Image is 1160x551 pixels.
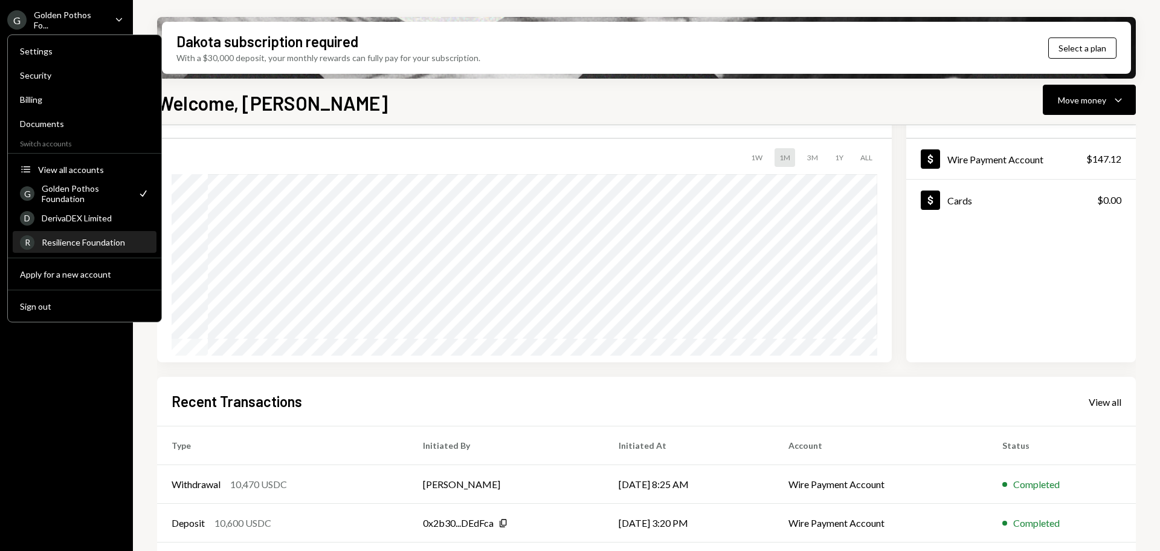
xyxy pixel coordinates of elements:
a: RResilience Foundation [13,231,156,253]
td: [DATE] 8:25 AM [604,465,774,504]
th: Type [157,426,408,465]
a: Documents [13,112,156,134]
div: Completed [1013,516,1060,530]
div: Billing [20,94,149,105]
a: Wire Payment Account$147.12 [906,139,1136,179]
div: 10,470 USDC [230,477,287,492]
div: Golden Pothos Foundation [42,183,130,204]
div: ALL [855,148,877,167]
a: View all [1089,395,1121,408]
div: Apply for a new account [20,269,149,279]
button: View all accounts [13,159,156,181]
a: Security [13,64,156,86]
td: [PERSON_NAME] [408,465,604,504]
th: Initiated By [408,426,604,465]
div: View all accounts [38,165,149,175]
div: 10,600 USDC [214,516,271,530]
div: Security [20,70,149,80]
div: Completed [1013,477,1060,492]
th: Initiated At [604,426,774,465]
div: R [20,235,34,250]
a: Cards$0.00 [906,180,1136,220]
button: Apply for a new account [13,264,156,285]
a: DDerivaDEX Limited [13,207,156,229]
div: G [7,10,27,30]
td: Wire Payment Account [774,465,988,504]
div: Resilience Foundation [42,237,149,247]
button: Sign out [13,296,156,318]
div: 1W [746,148,767,167]
div: Switch accounts [8,137,161,148]
div: Cards [947,195,972,206]
div: Golden Pothos Fo... [34,10,105,30]
div: Withdrawal [172,477,221,492]
div: G [20,186,34,201]
th: Account [774,426,988,465]
div: Deposit [172,516,205,530]
h1: Welcome, [PERSON_NAME] [157,91,388,115]
h2: Recent Transactions [172,391,302,411]
div: Wire Payment Account [947,154,1043,165]
div: 1Y [830,148,848,167]
div: 1M [775,148,795,167]
div: View all [1089,396,1121,408]
th: Status [988,426,1136,465]
div: 3M [802,148,823,167]
div: Move money [1058,94,1106,106]
button: Move money [1043,85,1136,115]
a: Billing [13,88,156,110]
div: D [20,211,34,226]
div: $147.12 [1086,152,1121,166]
button: Select a plan [1048,37,1116,59]
div: Documents [20,119,149,129]
td: [DATE] 3:20 PM [604,504,774,543]
div: $0.00 [1097,193,1121,207]
div: DerivaDEX Limited [42,213,149,223]
div: Dakota subscription required [176,31,358,51]
a: Settings [13,40,156,62]
div: Sign out [20,301,149,311]
div: Settings [20,46,149,56]
div: With a $30,000 deposit, your monthly rewards can fully pay for your subscription. [176,51,480,64]
td: Wire Payment Account [774,504,988,543]
div: 0x2b30...DEdFca [423,516,494,530]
